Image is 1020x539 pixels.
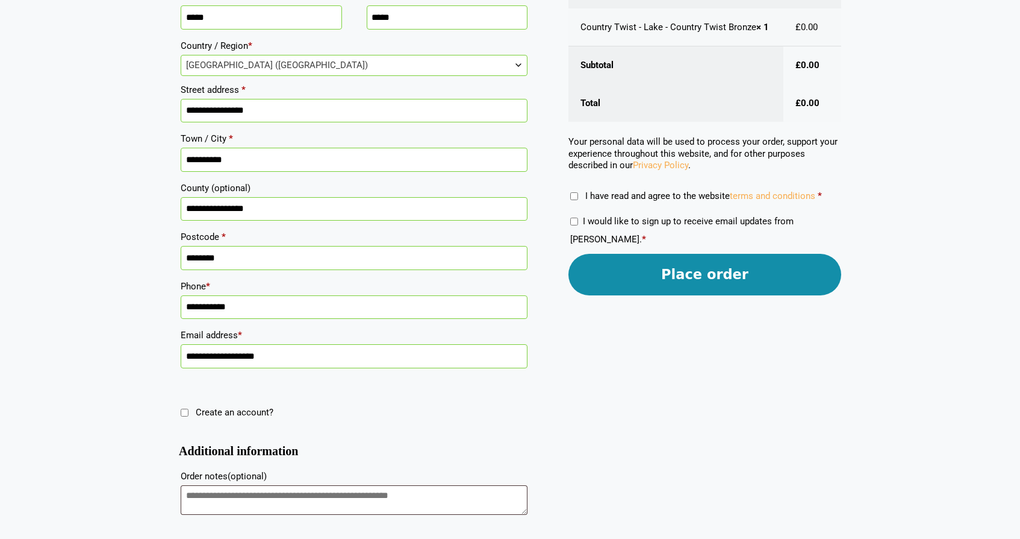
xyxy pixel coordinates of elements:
[196,407,273,418] span: Create an account?
[795,22,818,33] bdi: 0.00
[570,192,578,200] input: I have read and agree to the websiteterms and conditions *
[568,136,841,172] p: Your personal data will be used to process your order, support your experience throughout this we...
[585,191,815,201] span: I have read and agree to the website
[179,449,529,454] h3: Additional information
[568,46,783,84] th: Subtotal
[568,84,783,122] th: Total
[181,228,527,246] label: Postcode
[181,55,527,76] span: Country / Region
[181,130,527,148] label: Town / City
[181,179,527,197] label: County
[181,37,527,55] label: Country / Region
[795,22,801,33] span: £
[211,183,250,194] span: (optional)
[730,191,815,201] a: terms and conditions
[570,218,578,225] input: I would like to sign up to receive email updates from [PERSON_NAME].
[228,471,267,482] span: (optional)
[181,277,527,295] label: Phone
[570,216,794,245] label: I would like to sign up to receive email updates from [PERSON_NAME].
[181,81,527,99] label: Street address
[756,22,769,33] strong: × 1
[181,467,527,485] label: Order notes
[181,55,527,75] span: United Kingdom (UK)
[181,326,527,344] label: Email address
[795,98,819,109] bdi: 0.00
[568,8,783,47] td: Country Twist - Lake - Country Twist Bronze
[795,98,801,109] span: £
[181,409,188,417] input: Create an account?
[818,191,822,201] abbr: required
[633,160,688,171] a: Privacy Policy
[795,60,801,71] span: £
[568,254,841,295] button: Place order
[795,60,819,71] bdi: 0.00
